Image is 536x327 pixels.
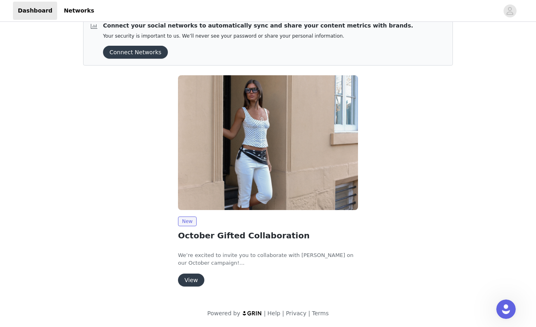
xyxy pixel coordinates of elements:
[242,310,262,316] img: logo
[103,21,413,30] p: Connect your social networks to automatically sync and share your content metrics with brands.
[178,75,358,210] img: Peppermayo AUS
[506,4,514,17] div: avatar
[13,2,57,20] a: Dashboard
[308,310,310,316] span: |
[286,310,307,316] a: Privacy
[178,229,358,242] h2: October Gifted Collaboration
[312,310,328,316] a: Terms
[496,299,516,319] iframe: Intercom live chat
[178,274,204,287] button: View
[264,310,266,316] span: |
[282,310,284,316] span: |
[268,310,281,316] a: Help
[178,277,204,283] a: View
[178,251,358,267] p: We’re excited to invite you to collaborate with [PERSON_NAME] on our October campaign!
[103,33,413,39] p: Your security is important to us. We’ll never see your password or share your personal information.
[59,2,99,20] a: Networks
[103,46,168,59] button: Connect Networks
[207,310,240,316] span: Powered by
[178,217,197,226] span: New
